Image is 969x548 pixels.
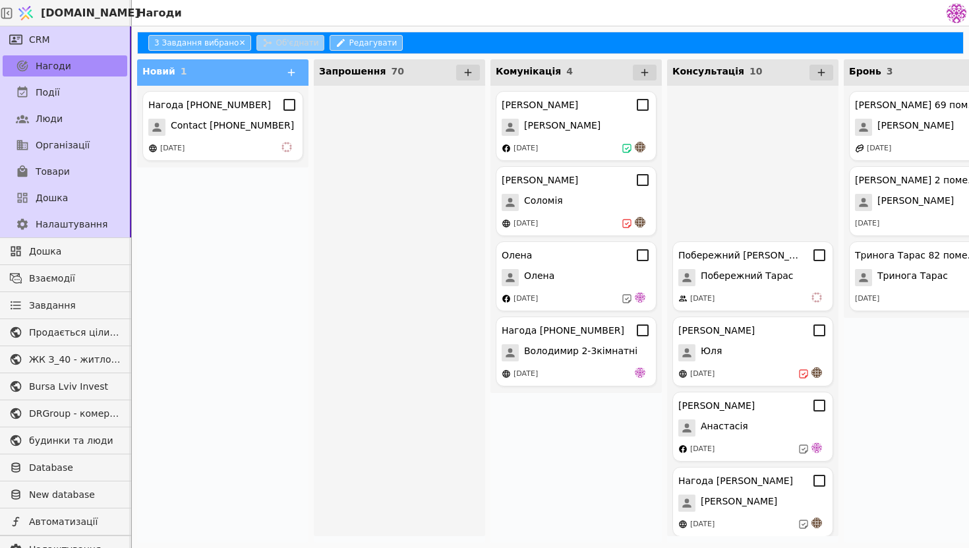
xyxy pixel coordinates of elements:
[29,434,121,448] span: будинки та люди
[496,166,657,236] div: [PERSON_NAME]Соломія[DATE]an
[29,380,121,394] span: Bursa Lviv Invest
[690,369,715,380] div: [DATE]
[29,515,121,529] span: Автоматизації
[690,444,715,455] div: [DATE]
[855,144,864,153] img: affiliate-program.svg
[496,241,657,311] div: ОленаОлена[DATE]de
[701,419,748,437] span: Анастасія
[181,66,187,76] span: 1
[690,519,715,530] div: [DATE]
[281,142,292,152] img: vi
[391,66,403,76] span: 70
[496,91,657,161] div: [PERSON_NAME][PERSON_NAME][DATE]an
[855,218,879,229] div: [DATE]
[36,191,68,205] span: Дошка
[29,488,121,502] span: New database
[690,293,715,305] div: [DATE]
[855,293,879,305] div: [DATE]
[256,35,324,51] button: Об'єднати
[29,326,121,340] span: Продається цілий будинок [PERSON_NAME] нерухомість
[635,217,645,228] img: an
[524,194,563,211] span: Соломія
[502,144,511,153] img: facebook.svg
[496,317,657,386] div: Нагода [PHONE_NUMBER]Володимир 2-3кімнатні[DATE]de
[678,474,793,488] div: Нагода [PERSON_NAME]
[566,66,573,76] span: 4
[514,293,538,305] div: [DATE]
[3,55,127,76] a: Нагоди
[678,444,688,454] img: facebook.svg
[877,119,954,136] span: [PERSON_NAME]
[330,35,403,51] button: Редагувати
[3,430,127,451] a: будинки та люди
[514,218,538,229] div: [DATE]
[29,245,121,259] span: Дошка
[672,392,833,462] div: [PERSON_NAME]Анастасія[DATE]de
[29,33,50,47] span: CRM
[524,119,601,136] span: [PERSON_NAME]
[132,5,182,21] h2: Нагоди
[3,322,127,343] a: Продається цілий будинок [PERSON_NAME] нерухомість
[701,269,794,286] span: Побережний Тарас
[29,407,121,421] span: DRGroup - комерційна нерухоомість
[3,29,127,50] a: CRM
[672,317,833,386] div: [PERSON_NAME]Юля[DATE]an
[142,91,303,161] div: Нагода [PHONE_NUMBER]Contact [PHONE_NUMBER][DATE]vi
[3,268,127,289] a: Взаємодії
[3,484,127,505] a: New database
[678,520,688,529] img: online-store.svg
[701,495,777,512] span: [PERSON_NAME]
[148,35,251,51] button: 3 Завдання вибрано✕
[36,86,60,100] span: Події
[701,344,722,361] span: Юля
[678,249,804,262] div: Побережний [PERSON_NAME]
[13,1,132,26] a: [DOMAIN_NAME]
[3,82,127,103] a: Події
[36,165,70,179] span: Товари
[672,66,744,76] span: Консультація
[3,161,127,182] a: Товари
[3,511,127,532] a: Автоматизації
[867,143,891,154] div: [DATE]
[3,135,127,156] a: Організації
[524,269,554,286] span: Олена
[877,194,954,211] span: [PERSON_NAME]
[749,66,762,76] span: 10
[3,457,127,478] a: Database
[502,249,532,262] div: Олена
[502,294,511,303] img: facebook.svg
[160,143,185,154] div: [DATE]
[502,369,511,379] img: online-store.svg
[3,295,127,316] a: Завдання
[877,269,948,286] span: Тринога Тарас
[142,66,175,76] span: Новий
[678,369,688,379] img: online-store.svg
[3,241,127,262] a: Дошка
[29,272,121,286] span: Взаємодії
[502,173,578,187] div: [PERSON_NAME]
[635,142,645,152] img: an
[16,1,36,26] img: Logo
[514,143,538,154] div: [DATE]
[514,369,538,380] div: [DATE]
[811,518,822,528] img: an
[3,187,127,208] a: Дошка
[678,324,755,338] div: [PERSON_NAME]
[36,138,90,152] span: Організації
[319,66,386,76] span: Запрошення
[635,367,645,378] img: de
[36,112,63,126] span: Люди
[887,66,893,76] span: 3
[36,218,107,231] span: Налаштування
[524,344,637,361] span: Володимир 2-3кімнатні
[502,219,511,228] img: online-store.svg
[678,399,755,413] div: [PERSON_NAME]
[672,241,833,311] div: Побережний [PERSON_NAME]Побережний Тарас[DATE]vi
[849,66,881,76] span: Бронь
[3,376,127,397] a: Bursa Lviv Invest
[502,324,624,338] div: Нагода [PHONE_NUMBER]
[3,403,127,424] a: DRGroup - комерційна нерухоомість
[29,461,121,475] span: Database
[171,119,294,136] span: Contact [PHONE_NUMBER]
[947,3,966,23] img: 137b5da8a4f5046b86490006a8dec47a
